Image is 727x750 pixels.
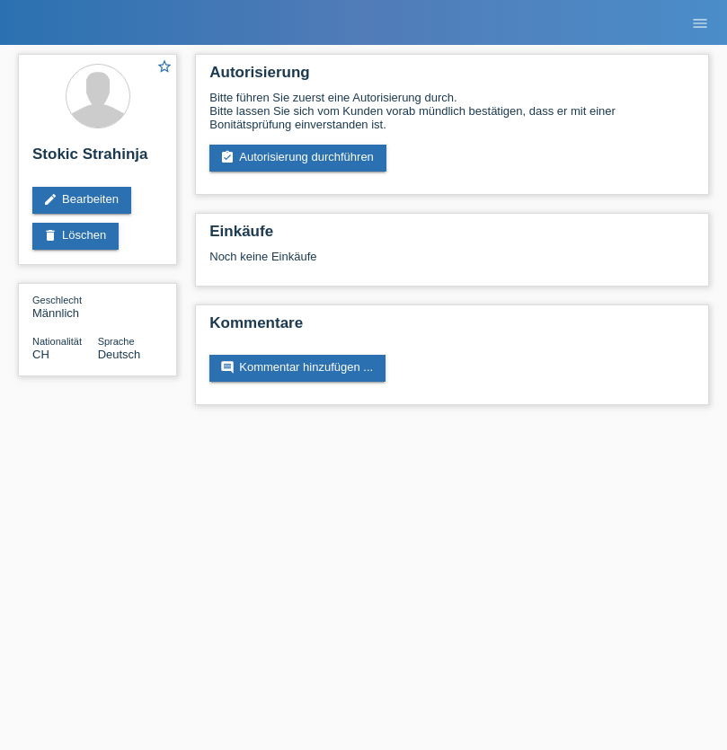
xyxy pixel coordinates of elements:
[209,145,386,172] a: assignment_turned_inAutorisierung durchführen
[32,293,98,320] div: Männlich
[209,355,386,382] a: commentKommentar hinzufügen ...
[43,192,58,207] i: edit
[32,295,82,305] span: Geschlecht
[220,360,235,375] i: comment
[32,146,163,172] h2: Stokic Strahinja
[98,348,141,361] span: Deutsch
[209,64,695,91] h2: Autorisierung
[156,58,173,75] i: star_border
[209,223,695,250] h2: Einkäufe
[209,314,695,341] h2: Kommentare
[98,336,135,347] span: Sprache
[32,336,82,347] span: Nationalität
[32,348,49,361] span: Schweiz
[43,228,58,243] i: delete
[691,14,709,32] i: menu
[32,187,131,214] a: editBearbeiten
[220,150,235,164] i: assignment_turned_in
[682,17,718,28] a: menu
[209,250,695,277] div: Noch keine Einkäufe
[32,223,119,250] a: deleteLöschen
[209,91,695,131] div: Bitte führen Sie zuerst eine Autorisierung durch. Bitte lassen Sie sich vom Kunden vorab mündlich...
[156,58,173,77] a: star_border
